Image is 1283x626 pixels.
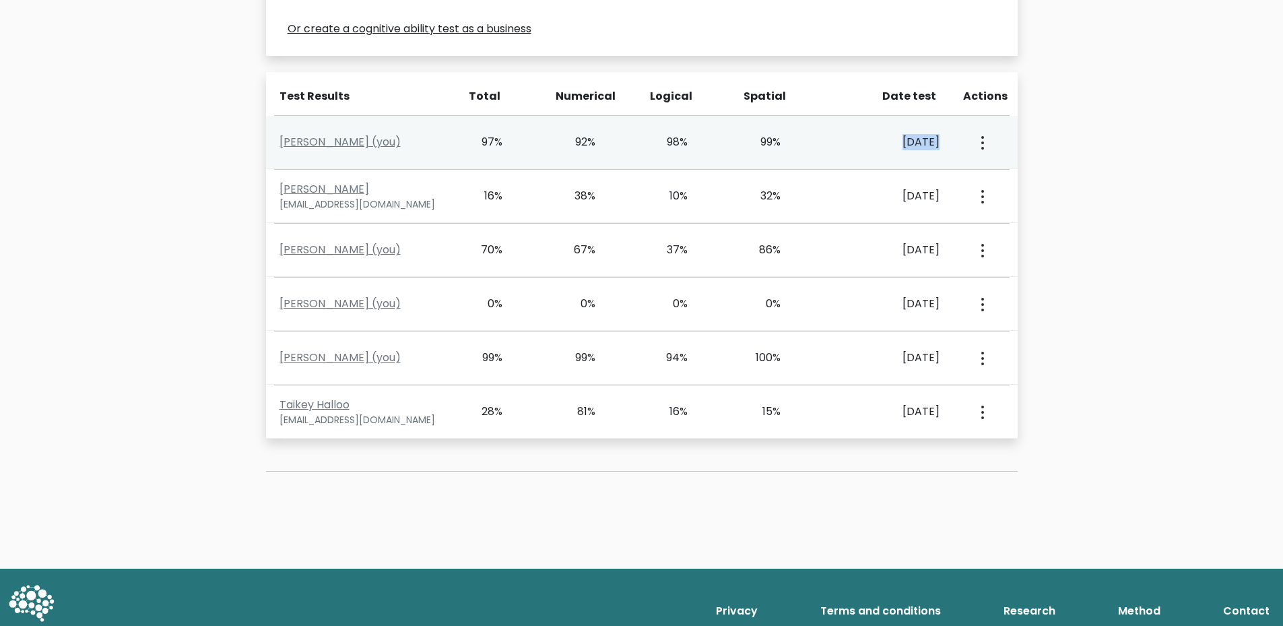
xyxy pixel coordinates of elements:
div: [EMAIL_ADDRESS][DOMAIN_NAME] [279,197,449,212]
a: Method [1113,598,1166,625]
div: Numerical [556,88,595,104]
a: [PERSON_NAME] (you) [279,134,401,150]
div: [DATE] [835,350,940,366]
div: 0% [742,296,781,312]
div: [DATE] [835,404,940,420]
div: 97% [465,134,503,150]
div: 86% [742,242,781,258]
div: 98% [650,134,688,150]
a: Research [998,598,1061,625]
div: 99% [742,134,781,150]
a: [PERSON_NAME] (you) [279,296,401,311]
div: [DATE] [835,188,940,204]
div: 99% [465,350,503,366]
a: Terms and conditions [815,598,946,625]
a: Privacy [711,598,763,625]
div: [DATE] [835,242,940,258]
div: 94% [650,350,688,366]
div: 67% [557,242,595,258]
a: [PERSON_NAME] (you) [279,242,401,257]
a: [PERSON_NAME] [279,181,369,197]
a: Contact [1218,598,1275,625]
div: Spatial [744,88,783,104]
div: 0% [465,296,503,312]
div: Actions [963,88,1010,104]
div: 99% [557,350,595,366]
div: Logical [650,88,689,104]
div: 37% [650,242,688,258]
a: Or create a cognitive ability test as a business [288,21,531,37]
div: [DATE] [835,134,940,150]
div: 81% [557,404,595,420]
div: [EMAIL_ADDRESS][DOMAIN_NAME] [279,413,449,427]
a: [PERSON_NAME] (you) [279,350,401,365]
div: 32% [742,188,781,204]
div: 28% [465,404,503,420]
div: 16% [465,188,503,204]
div: 15% [742,404,781,420]
div: Total [462,88,501,104]
div: 0% [650,296,688,312]
div: 100% [742,350,781,366]
div: 70% [465,242,503,258]
a: Taikey Halloo [279,397,350,412]
div: 16% [650,404,688,420]
div: 92% [557,134,595,150]
div: 0% [557,296,595,312]
div: Date test [838,88,947,104]
div: 38% [557,188,595,204]
div: 10% [650,188,688,204]
div: [DATE] [835,296,940,312]
div: Test Results [279,88,446,104]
